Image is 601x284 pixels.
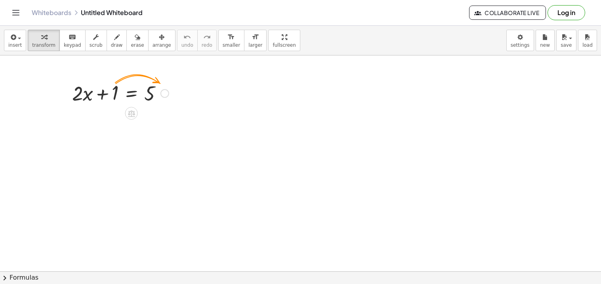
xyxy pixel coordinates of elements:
[268,30,300,51] button: fullscreen
[125,107,138,120] div: Apply the same math to both sides of the equation
[223,42,240,48] span: smaller
[511,42,530,48] span: settings
[10,6,22,19] button: Toggle navigation
[126,30,148,51] button: erase
[536,30,555,51] button: new
[69,32,76,42] i: keyboard
[203,32,211,42] i: redo
[540,42,550,48] span: new
[197,30,217,51] button: redoredo
[202,42,212,48] span: redo
[582,42,593,48] span: load
[273,42,296,48] span: fullscreen
[90,42,103,48] span: scrub
[469,6,546,20] button: Collaborate Live
[248,42,262,48] span: larger
[183,32,191,42] i: undo
[107,30,127,51] button: draw
[4,30,26,51] button: insert
[111,42,123,48] span: draw
[28,30,60,51] button: transform
[548,5,585,20] button: Log in
[506,30,534,51] button: settings
[8,42,22,48] span: insert
[244,30,267,51] button: format_sizelarger
[32,42,55,48] span: transform
[252,32,259,42] i: format_size
[476,9,539,16] span: Collaborate Live
[59,30,86,51] button: keyboardkeypad
[64,42,81,48] span: keypad
[153,42,171,48] span: arrange
[218,30,244,51] button: format_sizesmaller
[177,30,198,51] button: undoundo
[148,30,176,51] button: arrange
[32,9,71,17] a: Whiteboards
[131,42,144,48] span: erase
[556,30,576,51] button: save
[227,32,235,42] i: format_size
[561,42,572,48] span: save
[85,30,107,51] button: scrub
[578,30,597,51] button: load
[181,42,193,48] span: undo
